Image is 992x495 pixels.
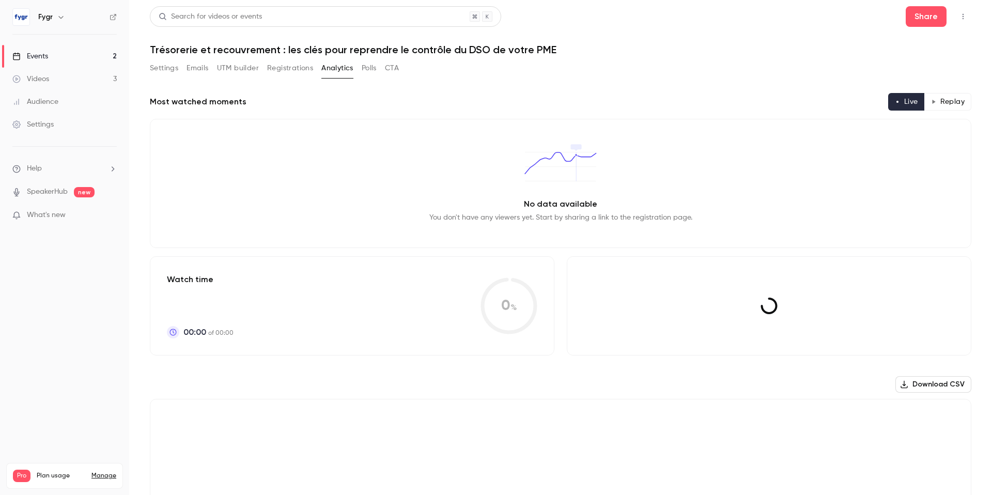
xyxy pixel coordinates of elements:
h6: Fygr [38,12,53,22]
button: Share [906,6,947,27]
span: Pro [13,470,30,482]
button: Replay [924,93,971,111]
a: Manage [91,472,116,480]
span: new [74,187,95,197]
div: Search for videos or events [159,11,262,22]
div: Settings [12,119,54,130]
button: Emails [187,60,208,76]
iframe: Noticeable Trigger [104,211,117,220]
button: CTA [385,60,399,76]
h1: Trésorerie et recouvrement : les clés pour reprendre le contrôle du DSO de votre PME [150,43,971,56]
button: Analytics [321,60,353,76]
h2: Most watched moments [150,96,246,108]
button: Live [888,93,925,111]
img: Fygr [13,9,29,25]
p: Watch time [167,273,234,286]
div: Events [12,51,48,61]
p: You don't have any viewers yet. Start by sharing a link to the registration page. [429,212,692,223]
span: Help [27,163,42,174]
button: UTM builder [217,60,259,76]
button: Download CSV [895,376,971,393]
button: Registrations [267,60,313,76]
li: help-dropdown-opener [12,163,117,174]
a: SpeakerHub [27,187,68,197]
span: Plan usage [37,472,85,480]
span: 00:00 [183,326,206,338]
p: No data available [524,198,597,210]
div: Videos [12,74,49,84]
button: Polls [362,60,377,76]
div: Audience [12,97,58,107]
p: of 00:00 [183,326,234,338]
button: Settings [150,60,178,76]
span: What's new [27,210,66,221]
